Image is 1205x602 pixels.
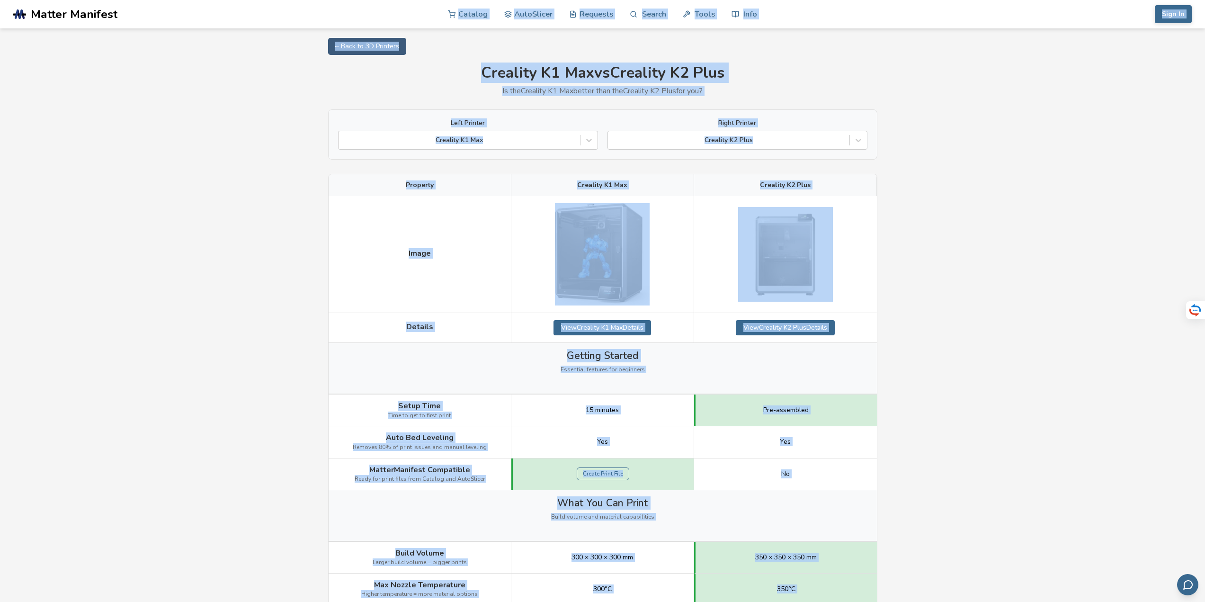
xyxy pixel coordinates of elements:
img: Creality K1 Max [555,203,650,305]
span: Auto Bed Leveling [386,433,454,442]
span: Ready for print files from Catalog and AutoSlicer [355,476,485,483]
span: Essential features for beginners [561,367,645,373]
a: Create Print File [577,467,629,481]
span: Setup Time [398,402,441,410]
span: MatterManifest Compatible [369,466,470,474]
span: Yes [780,438,791,446]
span: Creality K2 Plus [760,181,811,189]
span: Larger build volume = bigger prints [373,559,467,566]
span: Higher temperature = more material options [361,591,478,598]
span: Yes [597,438,608,446]
span: Max Nozzle Temperature [374,581,465,589]
button: Send feedback via email [1177,574,1198,595]
input: Creality K1 Max [343,136,345,144]
span: 300°C [593,585,612,593]
span: What You Can Print [557,497,648,509]
a: ViewCreality K1 MaxDetails [553,320,651,335]
a: ViewCreality K2 PlusDetails [736,320,835,335]
span: 15 minutes [586,406,619,414]
label: Left Printer [338,119,598,127]
h1: Creality K1 Max vs Creality K2 Plus [328,64,877,82]
span: Details [406,323,433,331]
input: Creality K2 Plus [613,136,615,144]
span: Build Volume [395,549,444,557]
span: Matter Manifest [31,8,117,21]
img: Creality K2 Plus [738,207,833,302]
span: Time to get to first print [388,413,451,419]
span: 300 × 300 × 300 mm [571,554,633,561]
span: Getting Started [567,350,638,361]
span: Image [409,249,431,258]
button: Sign In [1155,5,1192,23]
label: Right Printer [607,119,867,127]
a: ← Back to 3D Printers [328,38,406,55]
span: Removes 80% of print issues and manual leveling [353,444,487,451]
span: No [781,470,790,478]
span: Pre-assembled [763,406,809,414]
span: Property [406,181,434,189]
span: Creality K1 Max [577,181,627,189]
span: 350°C [777,585,795,593]
span: 350 × 350 × 350 mm [755,554,817,561]
span: Build volume and material capabilities [551,514,654,521]
p: Is the Creality K1 Max better than the Creality K2 Plus for you? [328,87,877,95]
